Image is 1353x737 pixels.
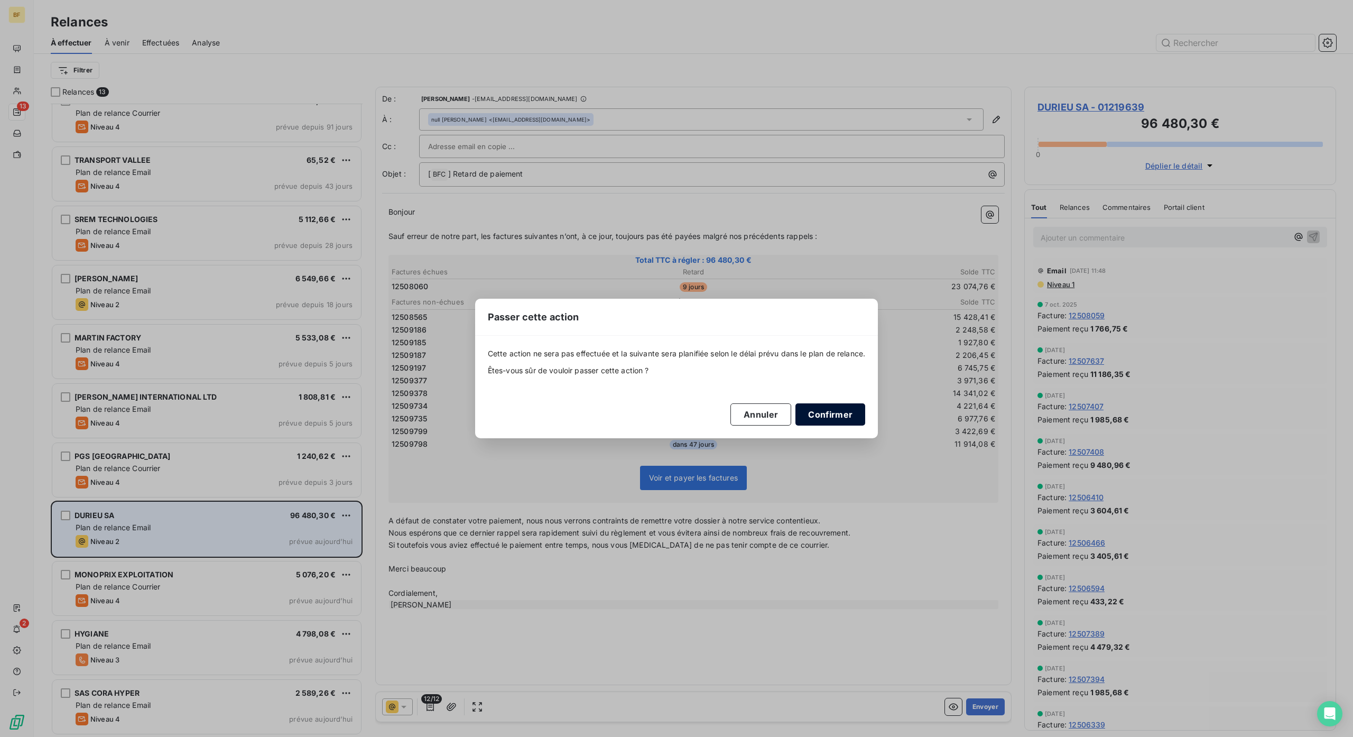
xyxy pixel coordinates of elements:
[488,310,579,324] span: Passer cette action
[795,403,865,426] button: Confirmer
[488,365,866,376] span: Êtes-vous sûr de vouloir passer cette action ?
[488,348,866,359] span: Cette action ne sera pas effectuée et la suivante sera planifiée selon le délai prévu dans le pla...
[1317,701,1342,726] div: Open Intercom Messenger
[730,403,791,426] button: Annuler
